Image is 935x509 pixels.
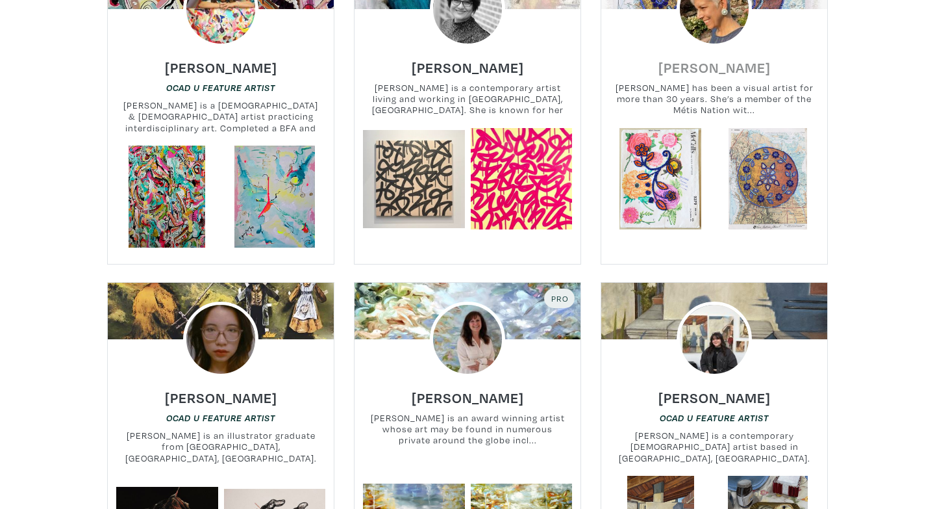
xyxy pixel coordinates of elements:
[166,83,275,93] em: OCAD U Feature Artist
[165,59,277,76] h6: [PERSON_NAME]
[550,293,569,304] span: Pro
[660,411,769,424] a: OCAD U Feature Artist
[355,82,580,116] small: [PERSON_NAME] is a contemporary artist living and working in [GEOGRAPHIC_DATA], [GEOGRAPHIC_DATA]...
[601,430,827,464] small: [PERSON_NAME] is a contemporary [DEMOGRAPHIC_DATA] artist based in [GEOGRAPHIC_DATA], [GEOGRAPHIC...
[677,302,752,377] img: phpThumb.php
[658,59,771,76] h6: [PERSON_NAME]
[355,412,580,447] small: [PERSON_NAME] is an award winning artist whose art may be found in numerous private around the gl...
[430,302,505,377] img: phpThumb.php
[108,430,334,464] small: [PERSON_NAME] is an illustrator graduate from [GEOGRAPHIC_DATA], [GEOGRAPHIC_DATA], [GEOGRAPHIC_D...
[658,55,771,70] a: [PERSON_NAME]
[412,389,524,406] h6: [PERSON_NAME]
[166,411,275,424] a: OCAD U Feature Artist
[601,82,827,116] small: [PERSON_NAME] has been a visual artist for more than 30 years. She’s a member of the Métis Nation...
[660,413,769,423] em: OCAD U Feature Artist
[165,389,277,406] h6: [PERSON_NAME]
[166,81,275,94] a: OCAD U Feature Artist
[166,413,275,423] em: OCAD U Feature Artist
[658,385,771,400] a: [PERSON_NAME]
[412,385,524,400] a: [PERSON_NAME]
[183,302,258,377] img: phpThumb.php
[412,55,524,70] a: [PERSON_NAME]
[108,99,334,134] small: [PERSON_NAME] is a [DEMOGRAPHIC_DATA] & [DEMOGRAPHIC_DATA] artist practicing interdisciplinary ar...
[658,389,771,406] h6: [PERSON_NAME]
[165,55,277,70] a: [PERSON_NAME]
[412,59,524,76] h6: [PERSON_NAME]
[165,385,277,400] a: [PERSON_NAME]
